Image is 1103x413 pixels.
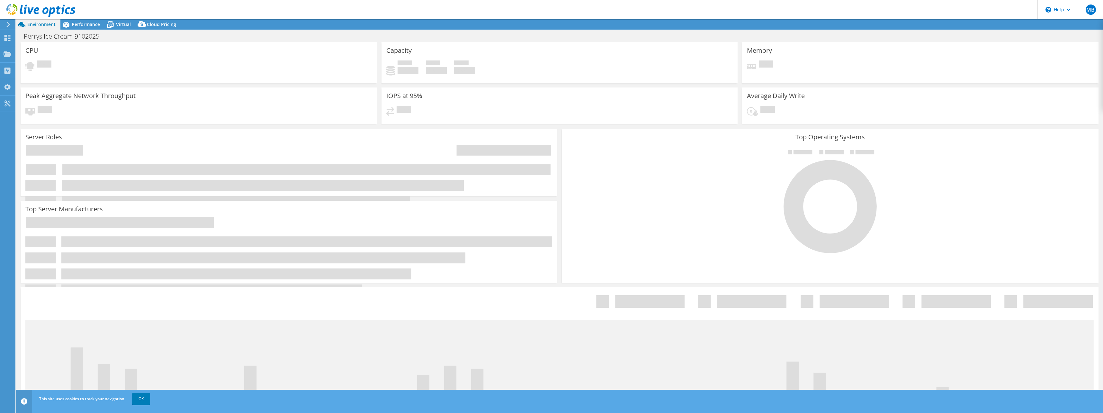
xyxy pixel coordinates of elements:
span: MB [1086,5,1096,15]
h3: Memory [747,47,772,54]
h1: Perrys Ice Cream 9102025 [21,33,109,40]
span: Free [426,60,440,67]
h4: 0 GiB [398,67,418,74]
span: Environment [27,21,56,27]
h3: Average Daily Write [747,92,805,99]
h4: 0 GiB [426,67,447,74]
span: Pending [760,106,775,115]
span: Pending [397,106,411,115]
h3: Top Server Manufacturers [25,206,103,213]
h3: Peak Aggregate Network Throughput [25,92,136,99]
h3: Server Roles [25,133,62,141]
span: Total [454,60,469,67]
h3: IOPS at 95% [386,92,422,99]
span: This site uses cookies to track your navigation. [39,396,125,401]
span: Virtual [116,21,131,27]
span: Performance [72,21,100,27]
span: Pending [759,60,773,69]
h3: CPU [25,47,38,54]
h3: Capacity [386,47,412,54]
a: OK [132,393,150,405]
span: Pending [37,60,51,69]
h4: 0 GiB [454,67,475,74]
h3: Top Operating Systems [567,133,1094,141]
span: Used [398,60,412,67]
svg: \n [1045,7,1051,13]
span: Cloud Pricing [147,21,176,27]
span: Pending [38,106,52,115]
